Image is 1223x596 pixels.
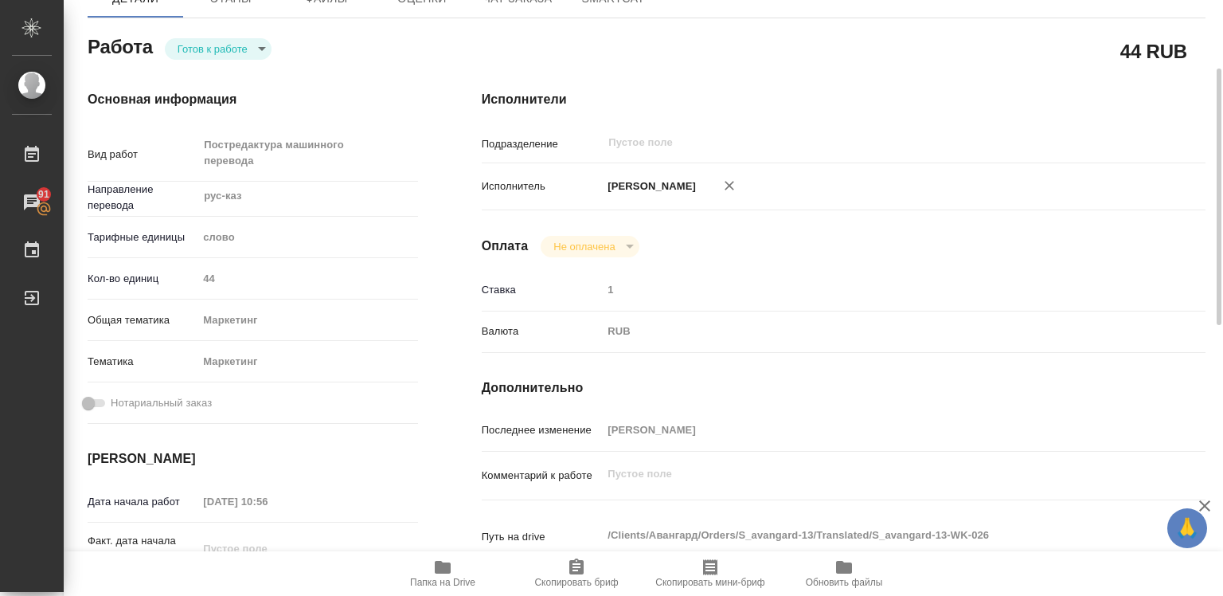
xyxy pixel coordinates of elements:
div: Маркетинг [197,307,417,334]
button: Удалить исполнителя [712,168,747,203]
div: слово [197,224,417,251]
textarea: /Clients/Авангард/Orders/S_avangard-13/Translated/S_avangard-13-WK-026 [602,522,1145,549]
div: RUB [602,318,1145,345]
p: Общая тематика [88,312,197,328]
button: Папка на Drive [376,551,510,596]
button: Не оплачена [549,240,619,253]
div: Готов к работе [541,236,639,257]
input: Пустое поле [602,278,1145,301]
input: Пустое поле [197,490,337,513]
h4: Дополнительно [482,378,1205,398]
p: Тарифные единицы [88,229,197,245]
p: Исполнитель [482,178,603,194]
h2: 44 RUB [1120,37,1187,65]
h4: Оплата [482,237,529,256]
h4: Основная информация [88,90,418,109]
input: Пустое поле [607,133,1108,152]
input: Пустое поле [602,418,1145,441]
span: Нотариальный заказ [111,395,212,411]
p: Комментарий к работе [482,468,603,484]
span: 🙏 [1174,512,1201,545]
p: Последнее изменение [482,422,603,438]
span: 91 [29,186,59,202]
p: Факт. дата начала работ [88,533,197,565]
p: Ставка [482,282,603,298]
button: Готов к работе [173,42,252,56]
div: Маркетинг [197,348,417,375]
p: Валюта [482,323,603,339]
p: Вид работ [88,147,197,163]
p: Подразделение [482,136,603,152]
span: Скопировать бриф [534,577,618,588]
p: [PERSON_NAME] [602,178,696,194]
p: Дата начала работ [88,494,197,510]
p: Кол-во единиц [88,271,197,287]
h2: Работа [88,31,153,60]
button: Скопировать бриф [510,551,643,596]
input: Пустое поле [197,537,337,560]
div: Готов к работе [165,38,272,60]
span: Папка на Drive [410,577,475,588]
button: Обновить файлы [777,551,911,596]
button: 🙏 [1167,508,1207,548]
input: Пустое поле [197,267,417,290]
h4: [PERSON_NAME] [88,449,418,469]
p: Тематика [88,354,197,370]
a: 91 [4,182,60,222]
p: Путь на drive [482,529,603,545]
span: Обновить файлы [806,577,883,588]
h4: Исполнители [482,90,1205,109]
span: Скопировать мини-бриф [655,577,764,588]
button: Скопировать мини-бриф [643,551,777,596]
p: Направление перевода [88,182,197,214]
